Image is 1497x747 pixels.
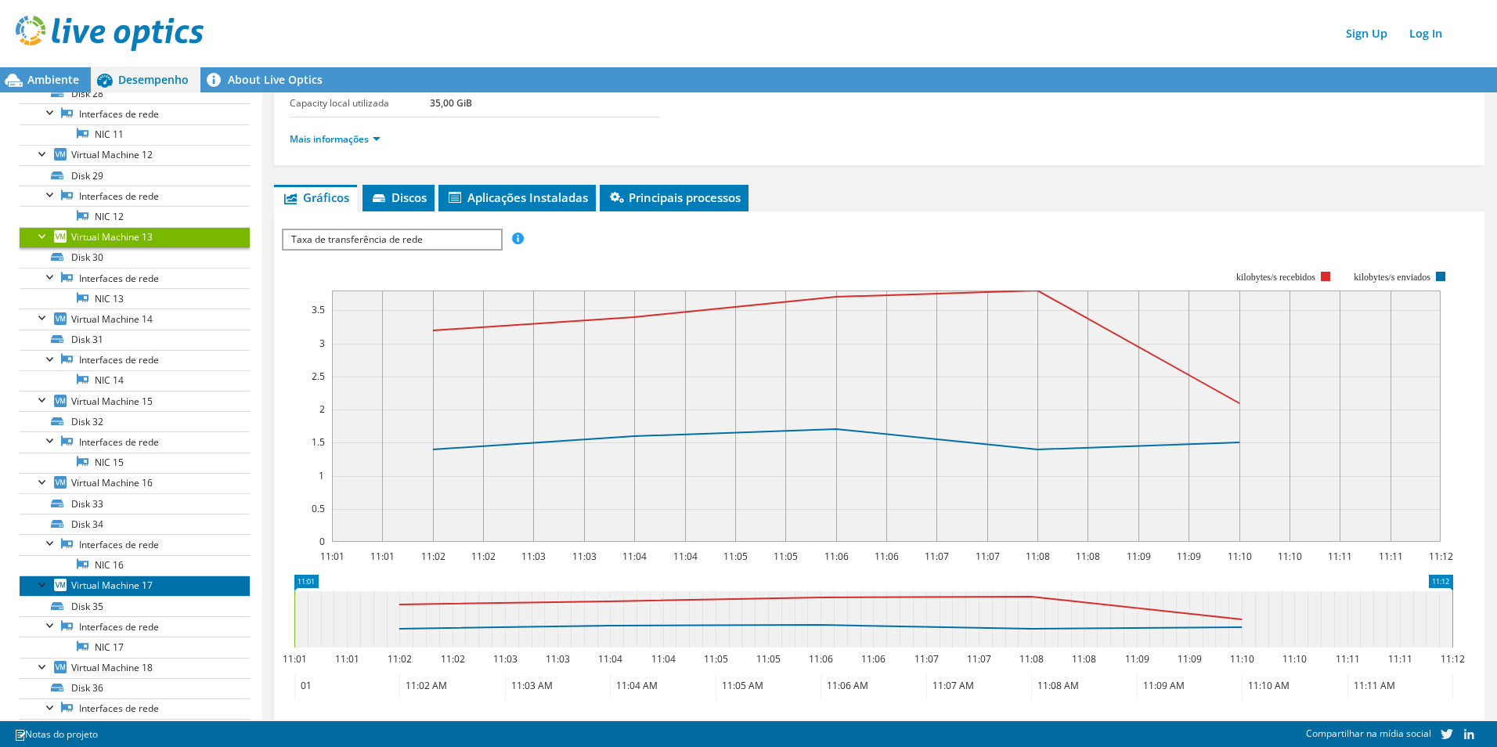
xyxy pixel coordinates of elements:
[312,303,325,316] text: 3.5
[20,309,250,329] a: Virtual Machine 14
[975,550,999,563] text: 11:07
[71,148,153,161] span: Virtual Machine 12
[1025,550,1049,563] text: 11:08
[1075,550,1099,563] text: 11:08
[756,652,780,666] text: 11:05
[1176,550,1200,563] text: 11:09
[118,72,189,87] span: Desempenho
[282,189,349,205] span: Gráficos
[20,227,250,247] a: Virtual Machine 13
[1440,652,1464,666] text: 11:12
[1378,550,1402,563] text: 11:11
[430,96,472,110] b: 35,00 GiB
[572,550,596,563] text: 11:03
[20,83,250,103] a: Disk 28
[1335,652,1359,666] text: 11:11
[20,473,250,493] a: Virtual Machine 16
[874,550,898,563] text: 11:06
[20,370,250,391] a: NIC 14
[27,72,79,87] span: Ambiente
[20,719,250,739] a: NIC 18
[824,550,848,563] text: 11:06
[71,395,153,408] span: Virtual Machine 15
[20,616,250,637] a: Interfaces de rede
[1229,652,1254,666] text: 11:10
[20,350,250,370] a: Interfaces de rede
[20,596,250,616] a: Disk 35
[914,652,938,666] text: 11:07
[1126,550,1150,563] text: 11:09
[20,206,250,226] a: NIC 12
[1428,550,1452,563] text: 11:12
[1354,272,1430,283] text: kilobytes/s enviados
[545,652,569,666] text: 11:03
[370,550,394,563] text: 11:01
[387,652,411,666] text: 11:02
[1277,550,1301,563] text: 11:10
[20,453,250,473] a: NIC 15
[20,247,250,268] a: Disk 30
[71,476,153,489] span: Virtual Machine 16
[3,724,109,744] a: Notas do projeto
[20,125,250,145] a: NIC 11
[20,391,250,411] a: Virtual Machine 15
[20,493,250,514] a: Disk 33
[966,652,990,666] text: 11:07
[20,678,250,698] a: Disk 36
[773,550,797,563] text: 11:05
[1306,727,1431,740] span: Compartilhar na mídia social
[20,268,250,288] a: Interfaces de rede
[20,165,250,186] a: Disk 29
[71,312,153,326] span: Virtual Machine 14
[622,550,646,563] text: 11:04
[723,550,747,563] text: 11:05
[1401,22,1450,45] a: Log In
[1227,550,1251,563] text: 11:10
[924,550,948,563] text: 11:07
[319,550,344,563] text: 11:01
[673,550,697,563] text: 11:04
[283,230,500,249] span: Taxa de transferência de rede
[71,230,153,244] span: Virtual Machine 13
[20,555,250,576] a: NIC 16
[319,469,324,482] text: 1
[290,132,381,146] a: Mais informações
[20,637,250,657] a: NIC 17
[703,652,727,666] text: 11:05
[71,661,153,674] span: Virtual Machine 18
[370,189,427,205] span: Discos
[492,652,517,666] text: 11:03
[20,514,250,534] a: Disk 34
[471,550,495,563] text: 11:02
[312,502,325,515] text: 0.5
[20,658,250,678] a: Virtual Machine 18
[334,652,359,666] text: 11:01
[1124,652,1149,666] text: 11:09
[1236,272,1315,283] text: kilobytes/s recebidos
[319,402,325,416] text: 2
[608,189,741,205] span: Principais processos
[860,652,885,666] text: 11:06
[20,330,250,350] a: Disk 31
[20,103,250,124] a: Interfaces de rede
[290,96,430,111] label: Capacity local utilizada
[1282,652,1306,666] text: 11:10
[1019,652,1043,666] text: 11:08
[420,550,445,563] text: 11:02
[597,652,622,666] text: 11:04
[521,550,545,563] text: 11:03
[1387,652,1412,666] text: 11:11
[808,652,832,666] text: 11:06
[1338,22,1395,45] a: Sign Up
[20,411,250,431] a: Disk 32
[440,652,464,666] text: 11:02
[20,698,250,719] a: Interfaces de rede
[20,288,250,309] a: NIC 13
[20,576,250,596] a: Virtual Machine 17
[20,186,250,206] a: Interfaces de rede
[312,435,325,449] text: 1.5
[20,145,250,165] a: Virtual Machine 12
[319,535,325,548] text: 0
[1327,550,1351,563] text: 11:11
[319,337,325,350] text: 3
